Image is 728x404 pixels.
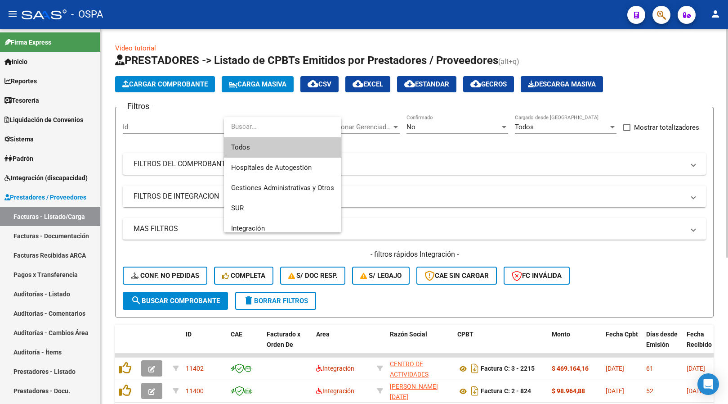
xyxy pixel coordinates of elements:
[231,163,312,172] span: Hospitales de Autogestión
[231,224,265,232] span: Integración
[697,373,719,395] div: Open Intercom Messenger
[231,204,244,212] span: SUR
[224,117,341,137] input: dropdown search
[231,184,334,192] span: Gestiones Administrativas y Otros
[231,137,334,158] span: Todos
